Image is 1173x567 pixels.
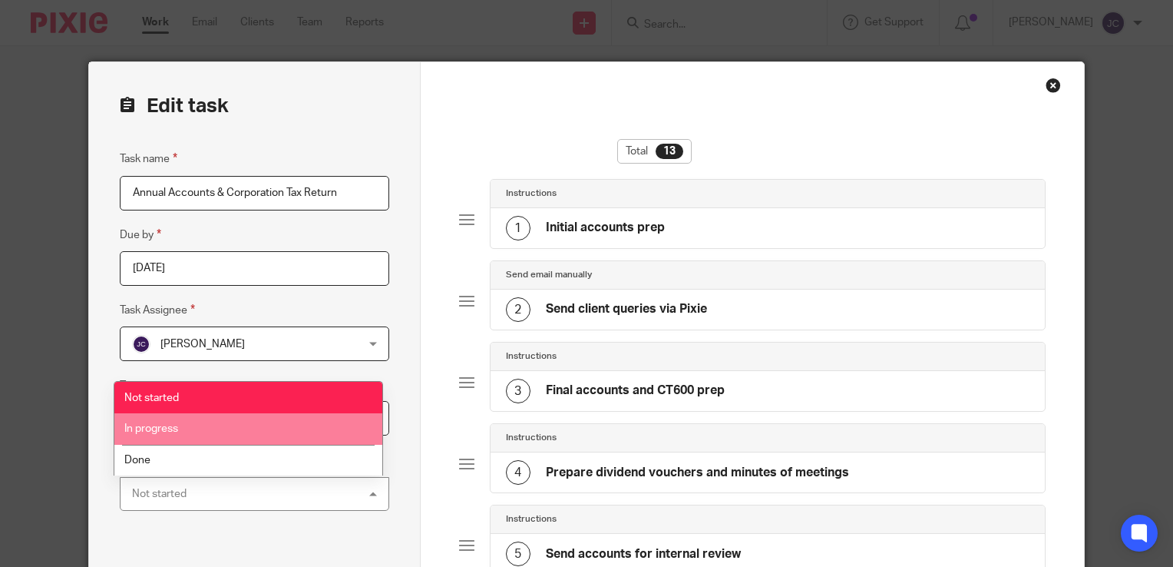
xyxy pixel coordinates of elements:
[132,489,187,499] div: Not started
[506,513,557,526] h4: Instructions
[120,93,389,119] h2: Edit task
[506,460,530,485] div: 4
[120,150,177,167] label: Task name
[132,335,150,353] img: svg%3E
[546,220,665,236] h4: Initial accounts prep
[124,393,179,403] span: Not started
[506,216,530,240] div: 1
[506,432,557,444] h4: Instructions
[120,301,195,319] label: Task Assignee
[506,187,557,200] h4: Instructions
[546,546,741,562] h4: Send accounts for internal review
[506,542,530,566] div: 5
[506,269,592,281] h4: Send email manually
[1046,78,1061,93] div: Close this dialog window
[124,423,178,434] span: In progress
[617,139,692,164] div: Total
[120,378,141,393] label: Tags
[120,226,161,244] label: Due by
[506,350,557,363] h4: Instructions
[124,455,150,466] span: Done
[546,465,849,481] h4: Prepare dividend vouchers and minutes of meetings
[160,339,245,350] span: [PERSON_NAME]
[506,379,530,403] div: 3
[656,144,683,159] div: 13
[506,297,530,322] div: 2
[546,301,707,317] h4: Send client queries via Pixie
[546,383,725,399] h4: Final accounts and CT600 prep
[120,251,389,286] input: Pick a date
